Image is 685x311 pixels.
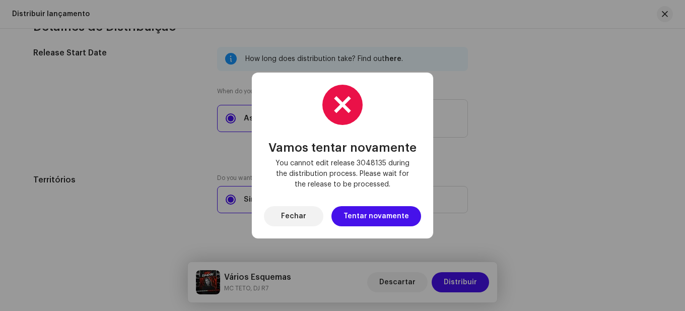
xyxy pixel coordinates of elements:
span: Fechar [281,206,306,226]
span: You cannot edit release 3048135 during the distribution process. Please wait for the release to b... [272,158,413,190]
button: Tentar novamente [331,206,421,226]
span: Vamos tentar novamente [268,141,417,154]
span: Tentar novamente [344,206,409,226]
button: Fechar [264,206,323,226]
